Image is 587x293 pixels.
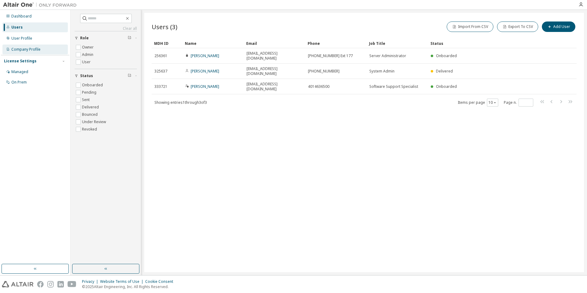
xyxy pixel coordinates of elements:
span: Server Administrator [369,53,406,58]
span: [EMAIL_ADDRESS][DOMAIN_NAME] [247,66,302,76]
div: Phone [308,38,364,48]
span: 256361 [154,53,167,58]
button: Role [75,31,137,45]
span: Clear filter [128,36,131,41]
div: Status [430,38,545,48]
div: Cookie Consent [145,279,177,284]
div: License Settings [4,59,37,64]
img: Altair One [3,2,80,8]
span: System Admin [369,69,395,74]
div: Users [11,25,23,30]
div: Privacy [82,279,100,284]
button: Status [75,69,137,83]
button: 10 [488,100,497,105]
span: Items per page [458,99,498,107]
div: Dashboard [11,14,32,19]
span: Showing entries 1 through 3 of 3 [154,100,207,105]
img: youtube.svg [68,281,76,287]
img: linkedin.svg [57,281,64,287]
label: Onboarded [82,81,104,89]
label: Pending [82,89,98,96]
button: Export To CSV [497,21,538,32]
label: Revoked [82,126,98,133]
div: MDH ID [154,38,180,48]
img: facebook.svg [37,281,44,287]
span: Software Support Specialist [369,84,418,89]
div: Job Title [369,38,426,48]
p: © 2025 Altair Engineering, Inc. All Rights Reserved. [82,284,177,289]
span: Page n. [504,99,533,107]
a: Clear all [75,26,137,31]
div: Email [246,38,303,48]
span: [PHONE_NUMBER] Ext 177 [308,53,353,58]
span: Onboarded [436,84,457,89]
label: User [82,58,92,66]
label: Under Review [82,118,107,126]
span: 333721 [154,84,167,89]
span: Status [80,73,93,78]
button: Import From CSV [447,21,493,32]
label: Sent [82,96,91,104]
label: Admin [82,51,95,58]
span: [EMAIL_ADDRESS][DOMAIN_NAME] [247,51,302,61]
span: Clear filter [128,73,131,78]
div: Company Profile [11,47,41,52]
span: Delivered [436,68,453,74]
span: Onboarded [436,53,457,58]
span: 325637 [154,69,167,74]
span: Role [80,36,89,41]
label: Delivered [82,104,100,111]
img: altair_logo.svg [2,281,33,287]
label: Bounced [82,111,99,118]
img: instagram.svg [47,281,54,287]
button: Add User [542,21,575,32]
div: Website Terms of Use [100,279,145,284]
a: [PERSON_NAME] [191,84,219,89]
div: On Prem [11,80,27,85]
a: [PERSON_NAME] [191,53,219,58]
div: User Profile [11,36,32,41]
a: [PERSON_NAME] [191,68,219,74]
span: [EMAIL_ADDRESS][DOMAIN_NAME] [247,82,302,92]
span: Users (3) [152,22,177,31]
div: Name [185,38,241,48]
span: 4014636500 [308,84,329,89]
span: [PHONE_NUMBER] [308,69,340,74]
div: Managed [11,69,28,74]
label: Owner [82,44,95,51]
